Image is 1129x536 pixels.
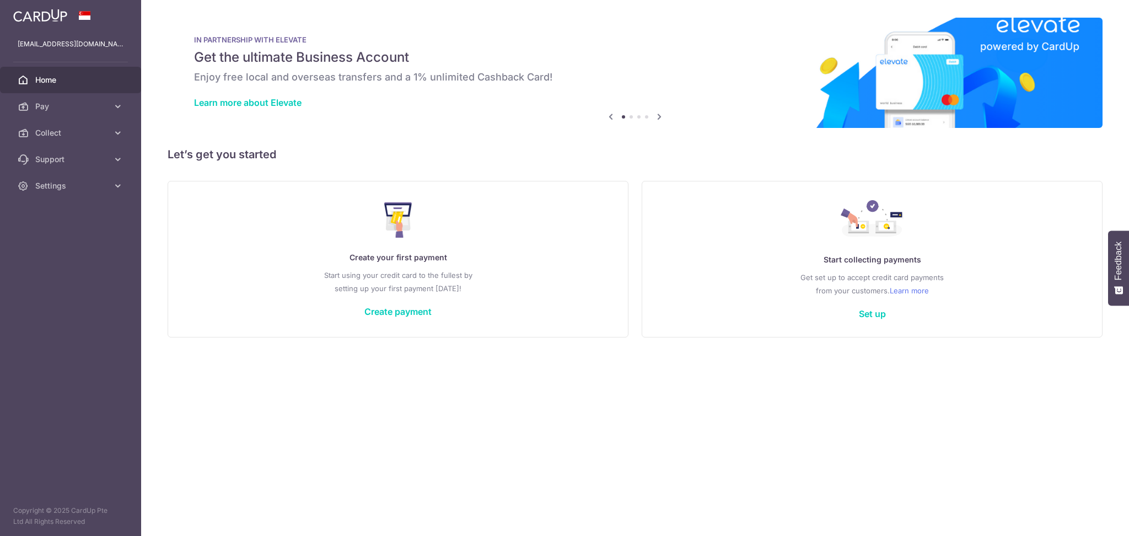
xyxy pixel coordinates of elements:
img: Renovation banner [168,18,1103,128]
a: Learn more about Elevate [194,97,302,108]
img: Make Payment [384,202,412,238]
p: Create your first payment [190,251,606,264]
span: Collect [35,127,108,138]
h5: Let’s get you started [168,146,1103,163]
a: Learn more [890,284,929,297]
p: Get set up to accept credit card payments from your customers. [664,271,1080,297]
button: Feedback - Show survey [1108,231,1129,305]
a: Create payment [364,306,432,317]
span: Support [35,154,108,165]
img: CardUp [13,9,67,22]
p: IN PARTNERSHIP WITH ELEVATE [194,35,1076,44]
img: Collect Payment [841,200,904,240]
h5: Get the ultimate Business Account [194,49,1076,66]
span: Home [35,74,108,85]
a: Set up [859,308,886,319]
p: Start collecting payments [664,253,1080,266]
span: Settings [35,180,108,191]
span: Feedback [1114,242,1123,280]
p: Start using your credit card to the fullest by setting up your first payment [DATE]! [190,269,606,295]
span: Pay [35,101,108,112]
p: [EMAIL_ADDRESS][DOMAIN_NAME] [18,39,123,50]
h6: Enjoy free local and overseas transfers and a 1% unlimited Cashback Card! [194,71,1076,84]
